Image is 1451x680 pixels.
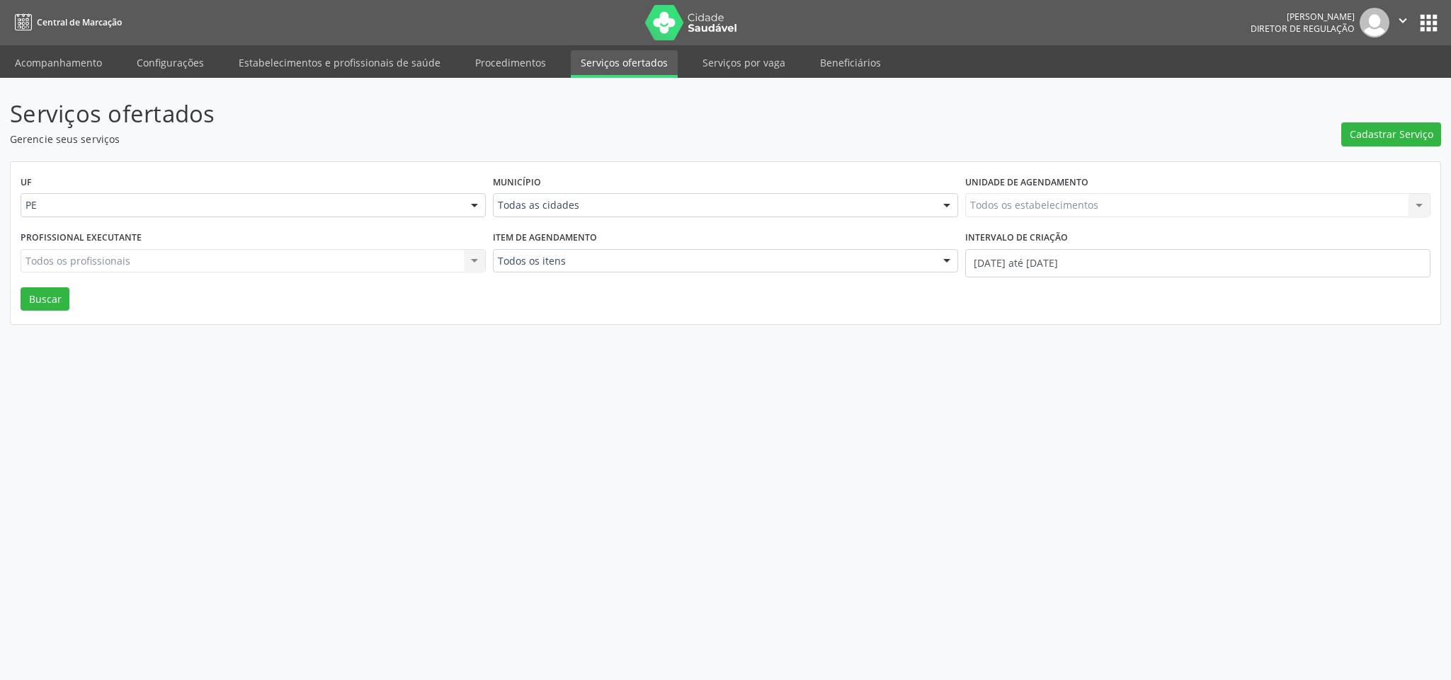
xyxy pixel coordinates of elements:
[10,132,1012,146] p: Gerencie seus serviços
[498,254,929,268] span: Todos os itens
[10,11,122,34] a: Central de Marcação
[1395,13,1411,28] i: 
[498,198,929,212] span: Todas as cidades
[965,172,1088,194] label: Unidade de agendamento
[21,287,69,311] button: Buscar
[1251,23,1355,35] span: Diretor de regulação
[1416,11,1441,35] button: apps
[37,16,122,28] span: Central de Marcação
[229,50,450,75] a: Estabelecimentos e profissionais de saúde
[465,50,556,75] a: Procedimentos
[571,50,678,78] a: Serviços ofertados
[965,227,1068,249] label: Intervalo de criação
[127,50,214,75] a: Configurações
[21,172,32,194] label: UF
[1360,8,1389,38] img: img
[965,249,1430,277] input: Selecione um intervalo
[493,172,541,194] label: Município
[693,50,795,75] a: Serviços por vaga
[10,96,1012,132] p: Serviços ofertados
[1389,8,1416,38] button: 
[25,198,457,212] span: PE
[1341,122,1441,146] button: Cadastrar Serviço
[21,227,142,249] label: Profissional executante
[5,50,112,75] a: Acompanhamento
[1350,127,1433,142] span: Cadastrar Serviço
[810,50,891,75] a: Beneficiários
[1251,11,1355,23] div: [PERSON_NAME]
[493,227,597,249] label: Item de agendamento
